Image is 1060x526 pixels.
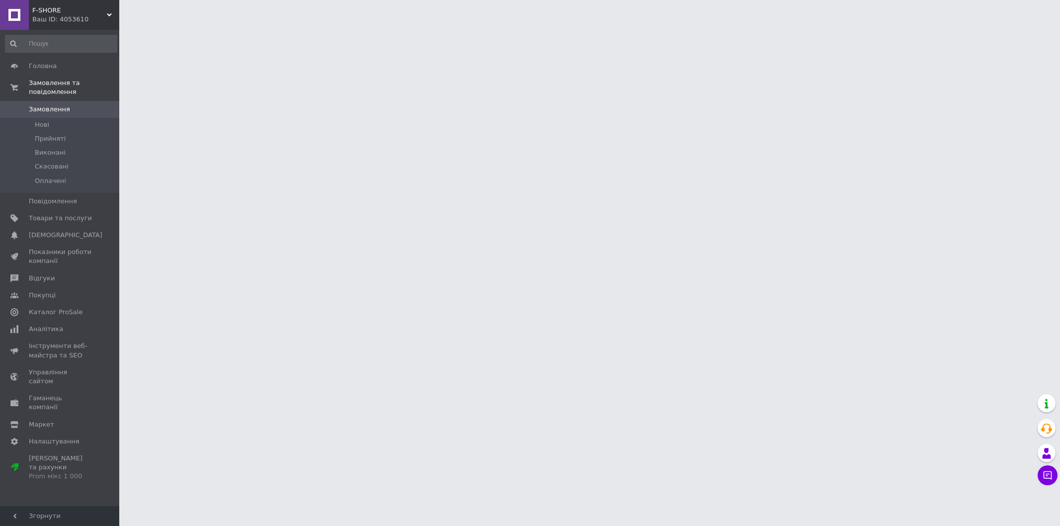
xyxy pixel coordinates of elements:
span: Замовлення та повідомлення [29,79,119,96]
span: Гаманець компанії [29,394,92,412]
span: Оплачені [35,176,66,185]
div: Ваш ID: 4053610 [32,15,119,24]
span: Маркет [29,420,54,429]
span: Замовлення [29,105,70,114]
span: [DEMOGRAPHIC_DATA] [29,231,102,240]
span: Прийняті [35,134,66,143]
span: Покупці [29,291,56,300]
span: Налаштування [29,437,80,446]
span: Показники роботи компанії [29,248,92,265]
input: Пошук [5,35,117,53]
span: Аналітика [29,325,63,334]
span: Каталог ProSale [29,308,82,317]
span: Управління сайтом [29,368,92,386]
div: Prom мікс 1 000 [29,472,92,481]
button: Чат з покупцем [1038,465,1058,485]
span: Відгуки [29,274,55,283]
span: Інструменти веб-майстра та SEO [29,342,92,359]
span: Повідомлення [29,197,77,206]
span: Виконані [35,148,66,157]
span: [PERSON_NAME] та рахунки [29,454,92,481]
span: Головна [29,62,57,71]
span: F-SHORE [32,6,107,15]
span: Скасовані [35,162,69,171]
span: Нові [35,120,49,129]
span: Товари та послуги [29,214,92,223]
